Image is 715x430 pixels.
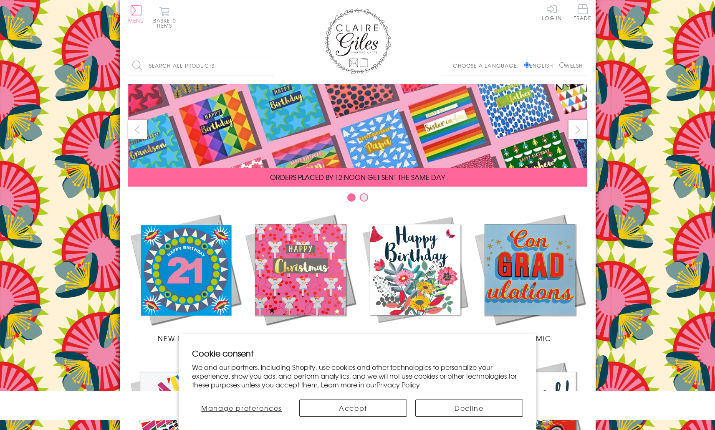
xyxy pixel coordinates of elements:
span: 0 items [157,17,176,29]
img: Claire Giles Greetings Cards [324,8,391,74]
label: English [524,62,557,69]
span: Academic [508,333,551,343]
span: New Releases [158,333,212,343]
span: Trade [574,4,591,20]
input: English [524,62,530,68]
span: Menu [128,17,144,24]
a: Birthdays [358,212,472,343]
span: ORDERS PLACED BY 12 NOON GET SENT THE SAME DAY [270,172,445,182]
button: Carousel Page 2 [360,193,368,202]
span: Christmas [279,333,321,343]
a: Christmas [243,212,358,343]
input: Search [266,56,274,75]
h2: Cookie consent [192,347,523,359]
span: Birthdays [395,333,435,343]
input: Welsh [559,62,565,68]
label: Welsh [559,62,583,69]
button: Decline [415,400,523,417]
p: Choose a language: [453,62,523,69]
p: We and our partners, including Shopify, use cookies and other technologies to personalize your ex... [192,363,523,389]
a: Privacy Policy [376,379,420,390]
span: Manage preferences [201,403,282,413]
button: Basket0 items [153,7,176,28]
a: Trade [574,4,591,22]
div: Carousel Pagination [128,193,587,206]
a: New Releases [128,212,243,343]
a: Academic [472,212,587,343]
button: Carousel Page 1 (Current Slide) [347,193,356,202]
button: prev [128,120,147,139]
a: Log In [542,4,562,20]
button: Accept [299,400,407,417]
button: Menu [128,5,144,23]
button: Manage preferences [192,400,291,417]
button: next [568,120,587,139]
input: Search all products [128,56,274,75]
